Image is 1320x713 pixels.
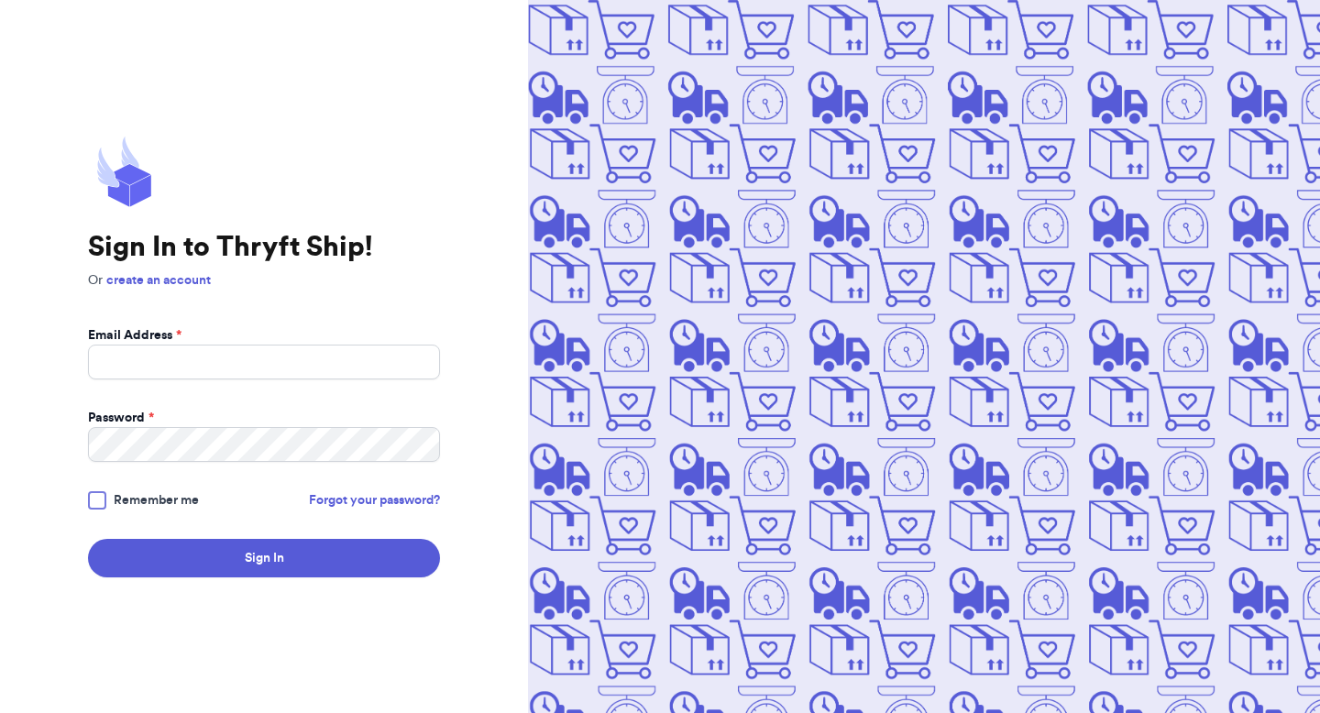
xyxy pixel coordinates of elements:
label: Password [88,409,154,427]
span: Remember me [114,491,199,510]
a: create an account [106,274,211,287]
p: Or [88,271,440,290]
label: Email Address [88,326,181,345]
button: Sign In [88,539,440,577]
h1: Sign In to Thryft Ship! [88,231,440,264]
a: Forgot your password? [309,491,440,510]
